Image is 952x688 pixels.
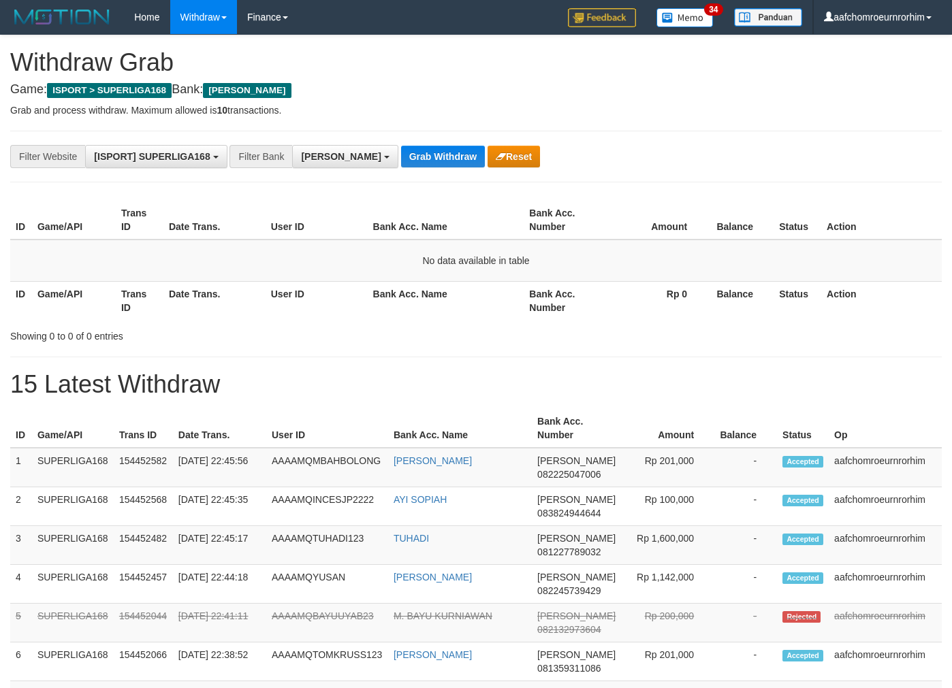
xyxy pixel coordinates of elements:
[32,281,116,320] th: Game/API
[394,455,472,466] a: [PERSON_NAME]
[10,103,942,117] p: Grab and process withdraw. Maximum allowed is transactions.
[401,146,485,167] button: Grab Withdraw
[10,565,32,604] td: 4
[621,604,714,642] td: Rp 200,000
[829,604,942,642] td: aafchomroeurnrorhim
[10,240,942,282] td: No data available in table
[782,572,823,584] span: Accepted
[266,201,368,240] th: User ID
[163,281,266,320] th: Date Trans.
[821,201,942,240] th: Action
[173,642,266,681] td: [DATE] 22:38:52
[829,526,942,565] td: aafchomroeurnrorhim
[714,604,777,642] td: -
[537,494,616,505] span: [PERSON_NAME]
[266,642,388,681] td: AAAAMQTOMKRUSS123
[782,495,823,506] span: Accepted
[32,409,114,448] th: Game/API
[774,281,821,320] th: Status
[777,409,829,448] th: Status
[537,508,601,519] span: Copy 083824944644 to clipboard
[32,487,114,526] td: SUPERLIGA168
[568,8,636,27] img: Feedback.jpg
[368,201,524,240] th: Bank Acc. Name
[782,534,823,545] span: Accepted
[10,49,942,76] h1: Withdraw Grab
[621,565,714,604] td: Rp 1,142,000
[10,487,32,526] td: 2
[774,201,821,240] th: Status
[266,565,388,604] td: AAAAMQYUSAN
[708,201,774,240] th: Balance
[607,201,708,240] th: Amount
[394,572,472,583] a: [PERSON_NAME]
[32,604,114,642] td: SUPERLIGA168
[532,409,621,448] th: Bank Acc. Number
[394,610,492,621] a: M. BAYU KURNIAWAN
[10,145,85,168] div: Filter Website
[621,526,714,565] td: Rp 1,600,000
[10,7,114,27] img: MOTION_logo.png
[524,201,607,240] th: Bank Acc. Number
[85,145,227,168] button: [ISPORT] SUPERLIGA168
[173,604,266,642] td: [DATE] 22:41:11
[537,533,616,544] span: [PERSON_NAME]
[32,565,114,604] td: SUPERLIGA168
[394,494,447,505] a: AYI SOPIAH
[388,409,532,448] th: Bank Acc. Name
[621,409,714,448] th: Amount
[537,610,616,621] span: [PERSON_NAME]
[94,151,210,162] span: [ISPORT] SUPERLIGA168
[10,201,32,240] th: ID
[829,409,942,448] th: Op
[394,649,472,660] a: [PERSON_NAME]
[782,456,823,468] span: Accepted
[537,585,601,596] span: Copy 082245739429 to clipboard
[116,281,163,320] th: Trans ID
[714,448,777,487] td: -
[621,487,714,526] td: Rp 100,000
[10,371,942,398] h1: 15 Latest Withdraw
[714,642,777,681] td: -
[114,448,173,487] td: 154452582
[173,409,266,448] th: Date Trans.
[537,469,601,480] span: Copy 082225047006 to clipboard
[266,604,388,642] td: AAAAMQBAYUUYAB23
[173,565,266,604] td: [DATE] 22:44:18
[301,151,381,162] span: [PERSON_NAME]
[607,281,708,320] th: Rp 0
[217,105,227,116] strong: 10
[394,533,429,544] a: TUHADI
[368,281,524,320] th: Bank Acc. Name
[10,281,32,320] th: ID
[821,281,942,320] th: Action
[32,201,116,240] th: Game/API
[10,642,32,681] td: 6
[116,201,163,240] th: Trans ID
[524,281,607,320] th: Bank Acc. Number
[10,448,32,487] td: 1
[656,8,714,27] img: Button%20Memo.svg
[537,572,616,583] span: [PERSON_NAME]
[708,281,774,320] th: Balance
[537,663,601,674] span: Copy 081359311086 to clipboard
[537,546,601,557] span: Copy 081227789032 to clipboard
[537,649,616,660] span: [PERSON_NAME]
[621,642,714,681] td: Rp 201,000
[10,324,387,343] div: Showing 0 to 0 of 0 entries
[114,642,173,681] td: 154452066
[782,650,823,661] span: Accepted
[114,604,173,642] td: 154452044
[714,565,777,604] td: -
[704,3,723,16] span: 34
[292,145,398,168] button: [PERSON_NAME]
[229,145,292,168] div: Filter Bank
[714,526,777,565] td: -
[488,146,540,167] button: Reset
[10,526,32,565] td: 3
[829,487,942,526] td: aafchomroeurnrorhim
[266,448,388,487] td: AAAAMQMBAHBOLONG
[537,624,601,635] span: Copy 082132973604 to clipboard
[47,83,172,98] span: ISPORT > SUPERLIGA168
[714,487,777,526] td: -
